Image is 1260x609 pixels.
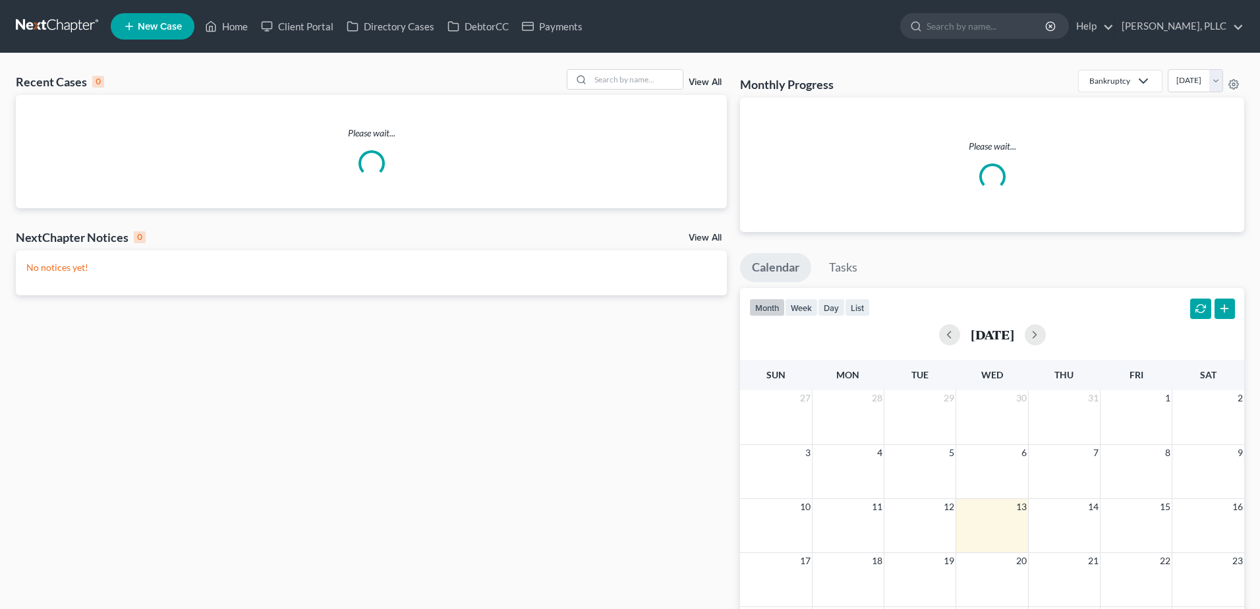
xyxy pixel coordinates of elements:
[749,299,785,316] button: month
[16,229,146,245] div: NextChapter Notices
[817,253,869,282] a: Tasks
[785,299,818,316] button: week
[942,499,956,515] span: 12
[799,499,812,515] span: 10
[92,76,104,88] div: 0
[981,369,1003,380] span: Wed
[876,445,884,461] span: 4
[871,499,884,515] span: 11
[1159,553,1172,569] span: 22
[1020,445,1028,461] span: 6
[198,14,254,38] a: Home
[871,553,884,569] span: 18
[1054,369,1074,380] span: Thu
[845,299,870,316] button: list
[689,78,722,87] a: View All
[766,369,786,380] span: Sun
[689,233,722,243] a: View All
[911,369,929,380] span: Tue
[740,253,811,282] a: Calendar
[1015,390,1028,406] span: 30
[1236,445,1244,461] span: 9
[799,553,812,569] span: 17
[804,445,812,461] span: 3
[16,74,104,90] div: Recent Cases
[1164,390,1172,406] span: 1
[1092,445,1100,461] span: 7
[927,14,1047,38] input: Search by name...
[948,445,956,461] span: 5
[799,390,812,406] span: 27
[1159,499,1172,515] span: 15
[1231,553,1244,569] span: 23
[836,369,859,380] span: Mon
[590,70,683,89] input: Search by name...
[1015,499,1028,515] span: 13
[26,261,716,274] p: No notices yet!
[1115,14,1244,38] a: [PERSON_NAME], PLLC
[818,299,845,316] button: day
[1087,499,1100,515] span: 14
[16,127,727,140] p: Please wait...
[1200,369,1217,380] span: Sat
[441,14,515,38] a: DebtorCC
[971,328,1014,341] h2: [DATE]
[1089,75,1130,86] div: Bankruptcy
[138,22,182,32] span: New Case
[515,14,589,38] a: Payments
[1087,553,1100,569] span: 21
[740,76,834,92] h3: Monthly Progress
[1236,390,1244,406] span: 2
[1164,445,1172,461] span: 8
[340,14,441,38] a: Directory Cases
[1231,499,1244,515] span: 16
[1070,14,1114,38] a: Help
[1130,369,1143,380] span: Fri
[254,14,340,38] a: Client Portal
[942,553,956,569] span: 19
[871,390,884,406] span: 28
[1015,553,1028,569] span: 20
[751,140,1234,153] p: Please wait...
[942,390,956,406] span: 29
[134,231,146,243] div: 0
[1087,390,1100,406] span: 31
